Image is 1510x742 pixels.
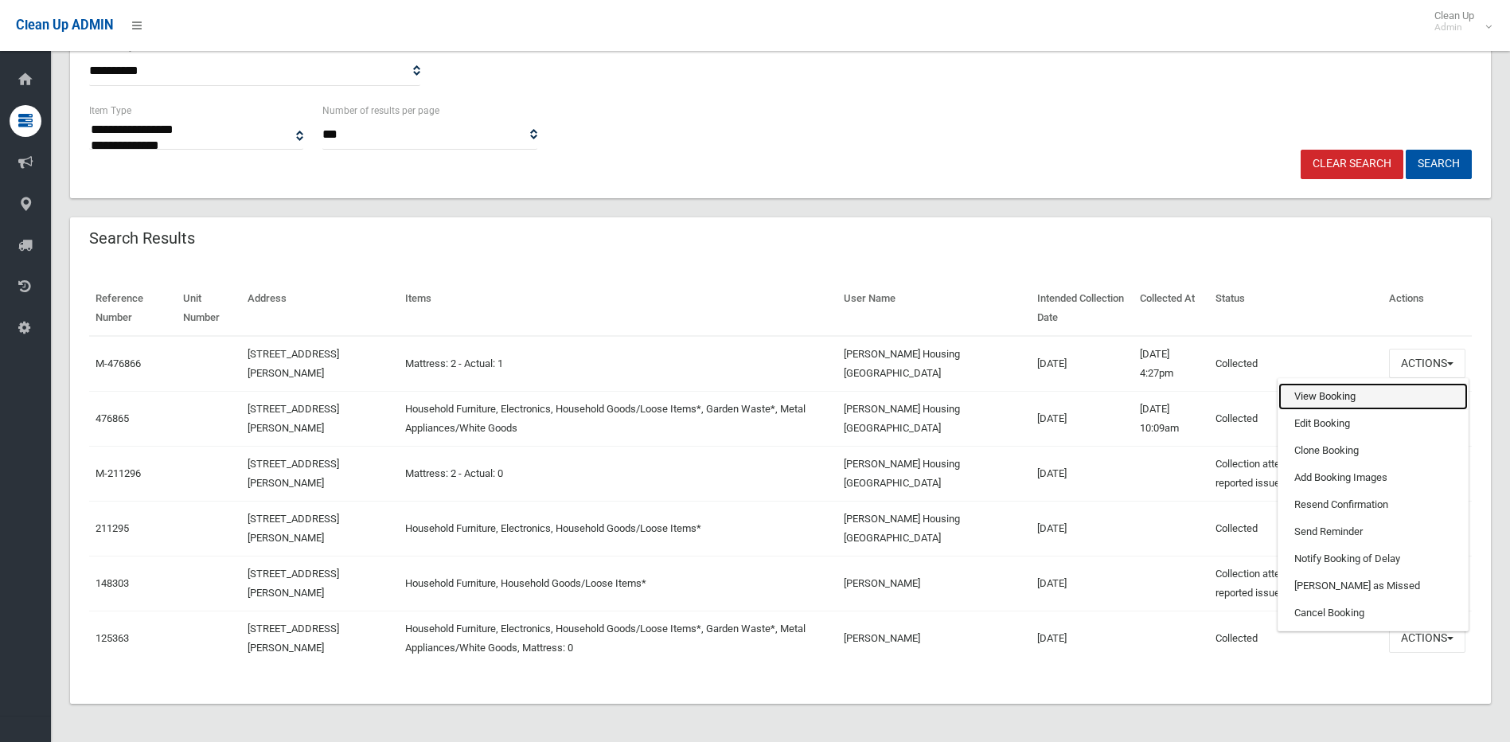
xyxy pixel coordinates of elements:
[177,281,240,336] th: Unit Number
[837,391,1031,446] td: [PERSON_NAME] Housing [GEOGRAPHIC_DATA]
[1209,391,1383,446] td: Collected
[1133,336,1208,392] td: [DATE] 4:27pm
[1278,491,1468,518] a: Resend Confirmation
[96,632,129,644] a: 125363
[241,281,400,336] th: Address
[1209,611,1383,666] td: Collected
[96,467,141,479] a: M-211296
[1133,281,1208,336] th: Collected At
[1278,383,1468,410] a: View Booking
[248,458,339,489] a: [STREET_ADDRESS][PERSON_NAME]
[248,348,339,379] a: [STREET_ADDRESS][PERSON_NAME]
[1278,599,1468,627] a: Cancel Booking
[248,623,339,654] a: [STREET_ADDRESS][PERSON_NAME]
[1031,611,1134,666] td: [DATE]
[1031,336,1134,392] td: [DATE]
[1031,446,1134,501] td: [DATE]
[399,446,837,501] td: Mattress: 2 - Actual: 0
[1209,281,1383,336] th: Status
[399,556,837,611] td: Household Furniture, Household Goods/Loose Items*
[399,611,837,666] td: Household Furniture, Electronics, Household Goods/Loose Items*, Garden Waste*, Metal Appliances/W...
[837,556,1031,611] td: [PERSON_NAME]
[1209,336,1383,392] td: Collected
[1209,446,1383,501] td: Collection attempted but driver reported issues
[1389,623,1465,653] button: Actions
[1301,150,1403,179] a: Clear Search
[96,357,141,369] a: M-476866
[1278,518,1468,545] a: Send Reminder
[70,223,214,254] header: Search Results
[1278,437,1468,464] a: Clone Booking
[1278,545,1468,572] a: Notify Booking of Delay
[248,403,339,434] a: [STREET_ADDRESS][PERSON_NAME]
[248,513,339,544] a: [STREET_ADDRESS][PERSON_NAME]
[837,336,1031,392] td: [PERSON_NAME] Housing [GEOGRAPHIC_DATA]
[1133,391,1208,446] td: [DATE] 10:09am
[837,446,1031,501] td: [PERSON_NAME] Housing [GEOGRAPHIC_DATA]
[837,501,1031,556] td: [PERSON_NAME] Housing [GEOGRAPHIC_DATA]
[1209,556,1383,611] td: Collection attempted but driver reported issues
[1426,10,1490,33] span: Clean Up
[1383,281,1472,336] th: Actions
[1278,464,1468,491] a: Add Booking Images
[1031,281,1134,336] th: Intended Collection Date
[1278,572,1468,599] a: [PERSON_NAME] as Missed
[322,102,439,119] label: Number of results per page
[96,577,129,589] a: 148303
[1031,501,1134,556] td: [DATE]
[399,281,837,336] th: Items
[16,18,113,33] span: Clean Up ADMIN
[89,102,131,119] label: Item Type
[1434,21,1474,33] small: Admin
[248,568,339,599] a: [STREET_ADDRESS][PERSON_NAME]
[837,281,1031,336] th: User Name
[837,611,1031,666] td: [PERSON_NAME]
[1389,349,1465,378] button: Actions
[96,412,129,424] a: 476865
[96,522,129,534] a: 211295
[399,501,837,556] td: Household Furniture, Electronics, Household Goods/Loose Items*
[1278,410,1468,437] a: Edit Booking
[1031,391,1134,446] td: [DATE]
[1406,150,1472,179] button: Search
[89,281,177,336] th: Reference Number
[399,336,837,392] td: Mattress: 2 - Actual: 1
[1031,556,1134,611] td: [DATE]
[399,391,837,446] td: Household Furniture, Electronics, Household Goods/Loose Items*, Garden Waste*, Metal Appliances/W...
[1209,501,1383,556] td: Collected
